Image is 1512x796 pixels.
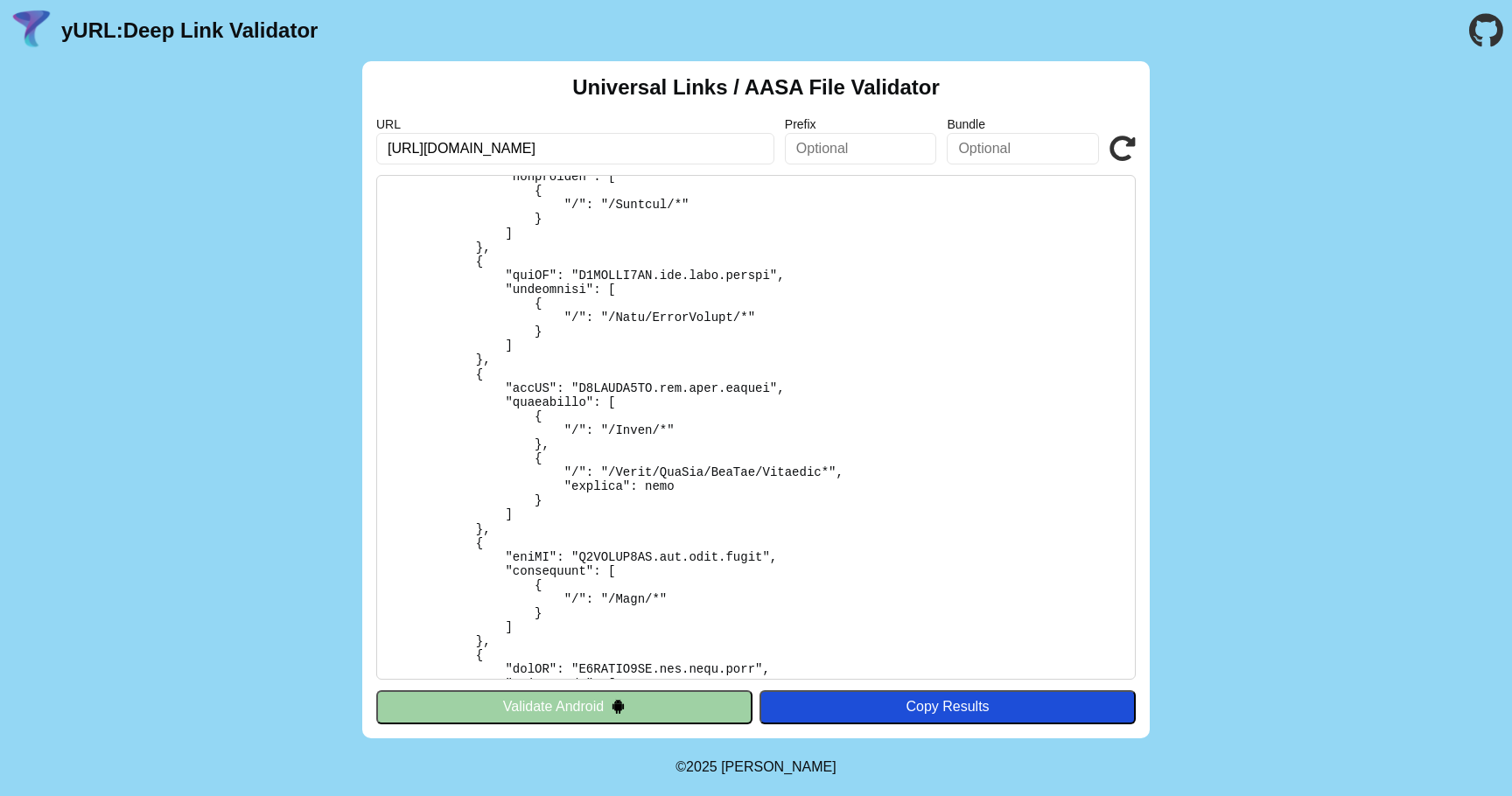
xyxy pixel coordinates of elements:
a: Michael Ibragimchayev's Personal Site [721,759,836,774]
label: Prefix [785,117,937,131]
img: yURL Logo [9,8,54,53]
img: droidIcon.svg [611,699,626,714]
span: 2025 [686,759,717,774]
input: Optional [947,133,1099,164]
footer: © [675,738,836,796]
label: URL [376,117,774,131]
label: Bundle [947,117,1099,131]
button: Validate Android [376,690,752,723]
input: Required [376,133,774,164]
pre: Lorem ipsu do: sitam://cons.adip.el/.sedd-eiusm/tempo-inc-utla-etdoloremag Al Enimadmi: Veni Quis... [376,175,1136,680]
h2: Universal Links / AASA File Validator [572,75,940,100]
a: yURL:Deep Link Validator [61,18,318,43]
button: Copy Results [759,690,1136,723]
input: Optional [785,133,937,164]
div: Copy Results [768,699,1127,715]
